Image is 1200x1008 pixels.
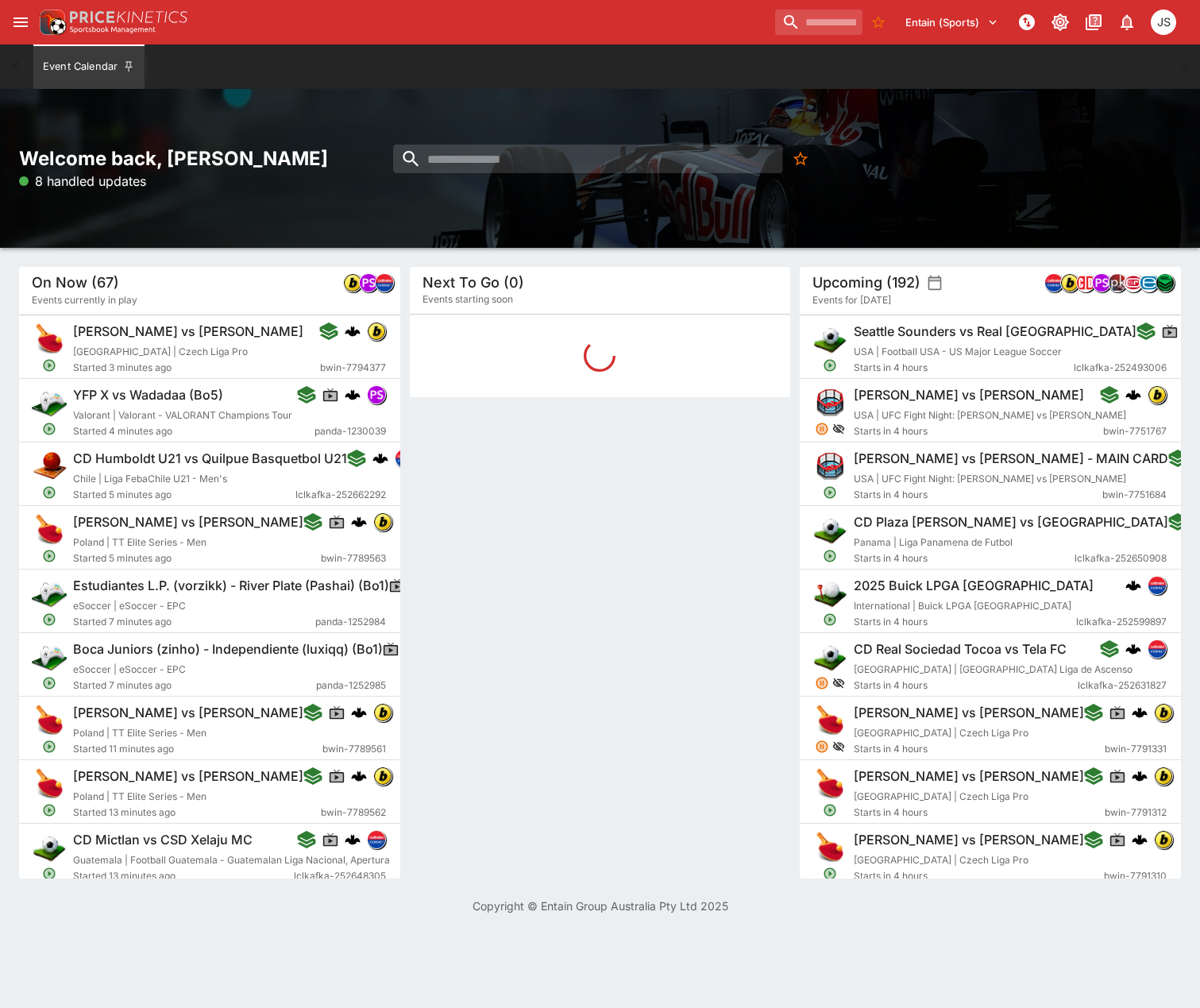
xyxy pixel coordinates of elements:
img: lclkafka.png [1045,274,1063,292]
div: pandascore [359,273,378,292]
div: lclkafka [1044,273,1063,292]
button: Documentation [1079,8,1108,37]
svg: Hidden [832,423,845,435]
span: Events starting soon [423,292,513,307]
img: lclkafka.png [368,831,385,848]
img: pandascore.png [368,386,385,404]
p: 8 handled updates [19,172,146,191]
button: Select Tenant [896,10,1008,35]
div: bwin [373,767,392,786]
span: bwin-7789563 [321,550,386,566]
div: cerberus [1125,641,1141,657]
h6: YFP X vs Wadadaa (Bo5) [73,387,223,404]
span: Started 13 minutes ago [73,868,294,884]
span: bwin-7791312 [1105,805,1167,821]
svg: Open [824,803,838,817]
img: mma.png [812,449,847,484]
img: soccer.png [812,639,847,674]
div: cerberus [1132,705,1148,720]
img: logo-cerberus.svg [1132,832,1148,848]
span: bwin-7791310 [1104,868,1167,884]
div: bwin [373,512,392,531]
img: bwin.png [1155,767,1172,785]
h2: Welcome back, [PERSON_NAME] [19,146,400,171]
img: soccer.png [32,830,67,865]
h6: [PERSON_NAME] vs [PERSON_NAME] [854,387,1084,404]
span: Events for [DATE] [812,292,891,308]
span: USA | Football USA - US Major League Soccer [854,346,1062,357]
h6: [PERSON_NAME] vs [PERSON_NAME] [854,768,1084,785]
div: pandascore [367,385,386,404]
img: bwin.png [374,513,392,531]
img: logo-cerberus.svg [351,705,367,720]
span: Chile | Liga FebaChile U21 - Men's [73,473,227,485]
span: [GEOGRAPHIC_DATA] | Czech Liga Pro [73,346,248,357]
span: Starts in 4 hours [854,487,1102,503]
span: lclkafka-252493006 [1074,360,1167,376]
button: settings [927,275,943,291]
svg: Hidden [832,740,845,753]
div: nrl [1156,273,1175,292]
h6: [PERSON_NAME] vs [PERSON_NAME] [73,768,303,785]
h6: 2025 Buick LPGA [GEOGRAPHIC_DATA] [854,577,1094,594]
span: Started 3 minutes ago [73,360,320,376]
span: panda-1252985 [316,678,386,693]
span: Starts in 4 hours [854,741,1105,757]
span: lclkafka-252648305 [294,868,386,884]
span: Started 4 minutes ago [73,423,314,439]
h6: [PERSON_NAME] vs [PERSON_NAME] [73,705,303,721]
img: soccer.png [812,322,847,357]
h6: [PERSON_NAME] vs [PERSON_NAME] [73,514,303,531]
span: Started 5 minutes ago [73,487,295,503]
img: bwin.png [374,767,392,785]
img: table_tennis.png [812,830,847,865]
svg: Suspended [816,676,830,690]
span: Starts in 4 hours [854,614,1076,630]
button: open drawer [6,8,35,37]
img: lclkafka.png [395,450,413,467]
span: bwin-7791331 [1105,741,1167,757]
span: Starts in 4 hours [854,360,1074,376]
svg: Open [42,740,56,754]
h6: Seattle Sounders vs Real [GEOGRAPHIC_DATA] [854,323,1136,340]
svg: Open [42,422,56,436]
div: cerberus [1125,577,1141,593]
div: lclkafka [367,830,386,849]
div: championdata [1076,273,1095,292]
button: Event Calendar [33,44,145,89]
img: bwin.png [368,322,385,340]
span: Poland | TT Elite Series - Men [73,790,206,802]
span: Starts in 4 hours [854,805,1105,821]
div: cerberus [372,450,388,466]
svg: Open [42,358,56,373]
svg: Open [42,676,56,690]
span: panda-1230039 [314,423,386,439]
div: John Seaton [1151,10,1176,35]
img: logo-cerberus.svg [1132,705,1148,720]
span: Poland | TT Elite Series - Men [73,727,206,739]
div: cerberus [1132,832,1148,848]
input: search [393,145,782,173]
svg: Open [824,612,838,627]
h6: Estudiantes L.P. (vorzikk) - River Plate (Pashai) (Bo1) [73,577,389,594]
div: cerberus [351,514,367,530]
h6: CD Real Sociedad Tocoa vs Tela FC [854,641,1067,658]
img: PriceKinetics Logo [35,6,67,38]
img: lclkafka.png [376,274,393,292]
img: logo-cerberus.svg [372,450,388,466]
img: table_tennis.png [812,703,847,738]
img: logo-cerberus.svg [351,514,367,530]
img: bwin.png [1148,386,1166,404]
span: Valorant | Valorant - VALORANT Champions Tour [73,409,292,421]
span: eSoccer | eSoccer - EPC [73,663,186,675]
button: No Bookmarks [866,10,891,35]
img: sportsradar.png [1125,276,1142,291]
svg: Open [42,612,56,627]
h5: Next To Go (0) [423,273,524,292]
div: sportsradar [1124,273,1143,292]
span: Starts in 4 hours [854,550,1075,566]
span: [GEOGRAPHIC_DATA] | Czech Liga Pro [854,854,1028,866]
h5: On Now (67) [32,273,119,292]
img: logo-cerberus.svg [1132,768,1148,784]
svg: Open [824,867,838,881]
